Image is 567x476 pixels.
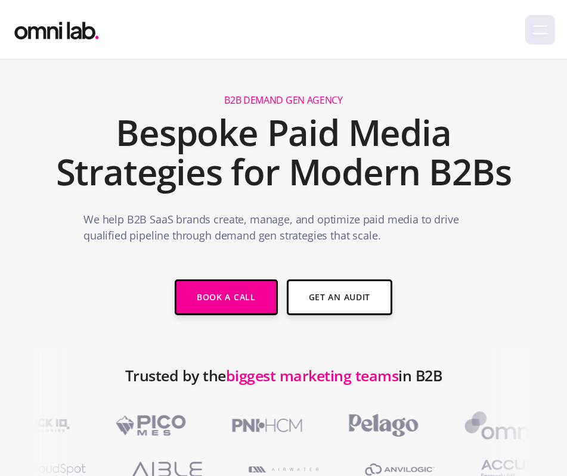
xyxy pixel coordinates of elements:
h2: Bespoke Paid Media Strategies for Modern B2Bs [48,113,519,191]
a: Get An Audit [287,279,392,315]
iframe: Chat Widget [352,338,567,476]
div: menu [525,15,555,45]
img: PNI [213,408,317,443]
h1: B2B Demand Gen Agency [224,94,342,107]
p: We help B2B SaaS brands create, manage, and optimize paid media to drive qualified pipeline throu... [83,211,484,250]
a: Book a Call [175,279,278,315]
img: Omni Lab: B2B SaaS Demand Generation Agency [12,13,101,42]
img: Pico MES [97,408,201,443]
a: home [12,13,101,42]
img: PelagoHealth [329,408,433,443]
span: biggest marketing teams [226,365,399,385]
h2: Trusted by the in B2B [125,360,442,408]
